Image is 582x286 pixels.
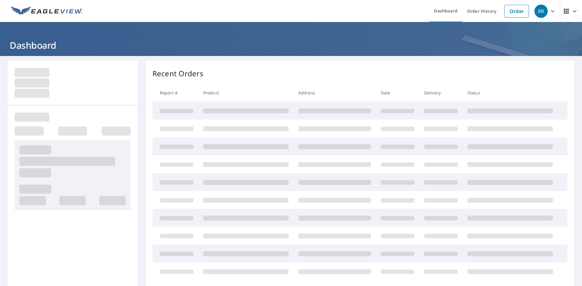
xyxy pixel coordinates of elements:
th: Report # [152,84,198,102]
p: Recent Orders [152,68,203,79]
th: Delivery [419,84,463,102]
img: EV Logo [11,7,82,16]
th: Status [463,84,558,102]
div: RR [534,5,548,18]
th: Address [293,84,376,102]
a: Order [504,5,529,18]
th: Date [376,84,419,102]
h1: Dashboard [7,39,575,51]
th: Product [198,84,293,102]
